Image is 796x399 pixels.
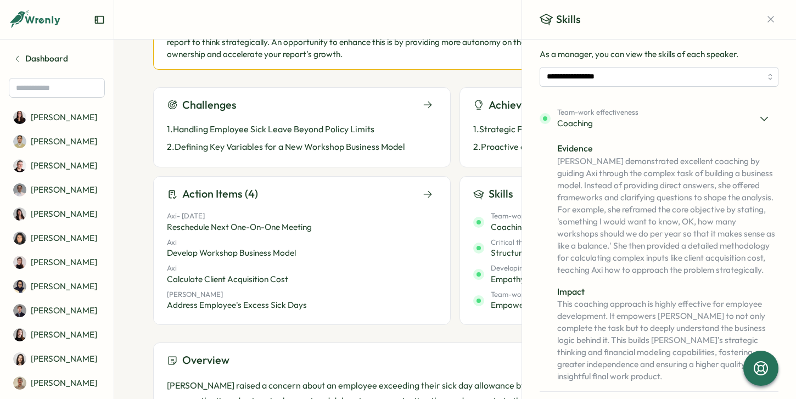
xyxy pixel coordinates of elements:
a: Dionisio Arredondo[PERSON_NAME] [9,300,105,322]
a: Elena Ladushyna[PERSON_NAME] [9,324,105,346]
span: Axi - [DATE] [167,211,437,221]
a: Francisco Afonso[PERSON_NAME] [9,372,105,394]
p: [PERSON_NAME] [31,232,97,244]
span: Develop Workshop Business Model [167,247,437,259]
p: [PERSON_NAME] [31,208,97,220]
a: Andrea Lopez[PERSON_NAME] [9,203,105,225]
p: [PERSON_NAME] [31,256,97,268]
span: Address Employee's Excess Sick Days [167,299,437,311]
a: Elisabetta ​Casagrande[PERSON_NAME] [9,348,105,370]
a: Dashboard [9,48,105,69]
p: As a manager, you can view the skills of each speaker. [540,48,778,60]
h3: Action Items (4) [182,186,258,203]
div: Evidence [557,142,778,155]
p: [PERSON_NAME] [31,353,97,365]
img: Dionisio Arredondo [13,304,26,317]
span: Empathy [491,273,571,285]
img: Ahmet Karakus [13,135,26,148]
img: Angelina Costa [13,232,26,245]
h3: Achievements [489,97,558,114]
span: Developing relationships [491,263,571,273]
a: Amna Khattak[PERSON_NAME] [9,179,105,201]
span: Calculate Client Acquisition Cost [167,273,437,285]
img: Elena Ladushyna [13,328,26,341]
p: [PERSON_NAME] demonstrated excellent coaching by guiding Axi through the complex task of building... [557,155,778,276]
p: [PERSON_NAME] [31,111,97,123]
button: Expand sidebar [94,14,105,25]
p: [PERSON_NAME] [31,184,97,196]
p: [PERSON_NAME] [31,136,97,148]
img: Elisabetta ​Casagrande [13,352,26,366]
h3: Skills [489,186,513,203]
p: [PERSON_NAME] [31,329,97,341]
span: Team-work effectiveness [491,211,572,221]
span: Coaching [557,117,638,130]
img: Amna Khattak [13,183,26,196]
span: Reschedule Next One-on-One Meeting [167,221,437,233]
p: 2 . Defining Key Variables for a New Workshop Business Model [167,140,405,154]
img: Andrea Lopez [13,207,26,221]
span: Team-work effectiveness [557,108,638,117]
span: Coaching [491,221,572,233]
p: You demonstrated excellent coaching and structured problem-solving by breaking down a complex bus... [167,24,743,60]
p: [PERSON_NAME] [31,377,97,389]
span: Dashboard [25,53,68,65]
p: 2 . Proactive and Sensitive HR Management [473,140,640,154]
h3: Overview [182,352,229,369]
img: Adriana Fosca [13,111,26,124]
h3: Challenges [182,97,237,114]
p: This coaching approach is highly effective for employee development. It empowers [PERSON_NAME] to... [557,298,778,383]
a: Angelina Costa[PERSON_NAME] [9,227,105,249]
span: Team-work effectiveness [491,290,572,300]
a: Batool Fatima[PERSON_NAME] [9,276,105,297]
span: Axi [167,238,437,248]
img: Almudena Bernardos [13,159,26,172]
img: Francisco Afonso [13,376,26,390]
span: Axi [167,263,437,273]
span: Structured Problem Solving [491,247,592,259]
a: Ahmet Karakus[PERSON_NAME] [9,131,105,153]
p: [PERSON_NAME] [31,280,97,293]
div: Impact [557,285,778,299]
p: 1 . Strategic Foundation for New Business Model [473,122,655,136]
p: [PERSON_NAME] [31,305,97,317]
img: Batool Fatima [13,280,26,293]
span: [PERSON_NAME] [167,290,437,300]
p: 1 . Handling Employee Sick Leave Beyond Policy Limits [167,122,374,136]
span: Empowering [491,299,572,311]
a: Axi Molnar[PERSON_NAME] [9,251,105,273]
a: Adriana Fosca[PERSON_NAME] [9,106,105,128]
span: Critical thinking [491,238,592,248]
img: Axi Molnar [13,256,26,269]
p: [PERSON_NAME] [31,160,97,172]
a: Almudena Bernardos[PERSON_NAME] [9,155,105,177]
